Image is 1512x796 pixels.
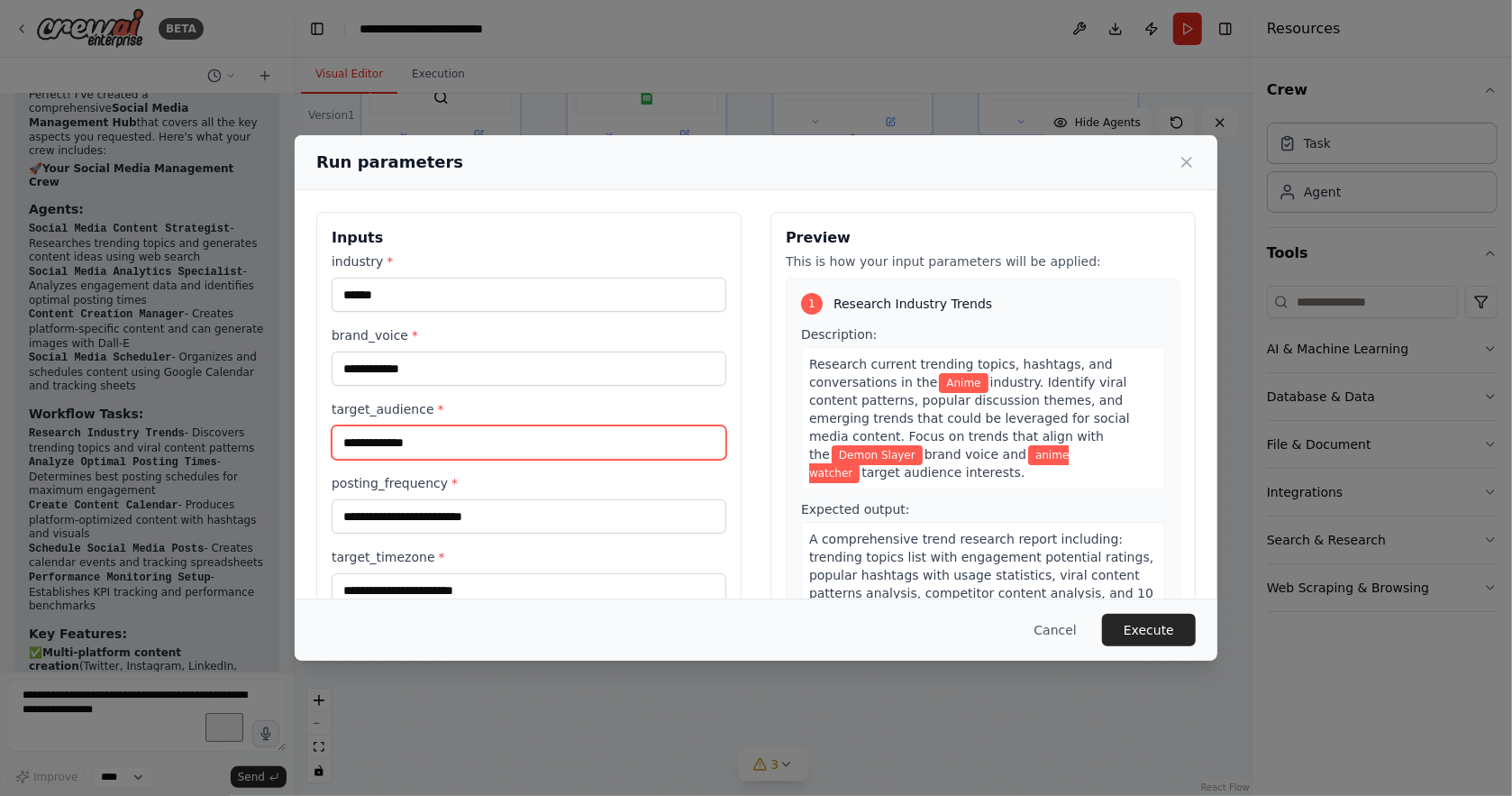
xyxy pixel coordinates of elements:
[801,327,877,342] span: Description:
[332,548,726,566] label: target_timezone
[925,447,1026,462] span: brand voice and
[332,227,726,249] h3: Inputs
[786,227,1180,249] h3: Preview
[801,293,823,315] div: 1
[809,375,1130,462] span: industry. Identify viral content patterns, popular discussion themes, and emerging trends that co...
[801,502,910,517] span: Expected output:
[1020,614,1091,646] button: Cancel
[809,357,1113,389] span: Research current trending topics, hashtags, and conversations in the
[832,445,923,465] span: Variable: brand_voice
[939,373,988,393] span: Variable: industry
[332,252,726,270] label: industry
[332,400,726,418] label: target_audience
[1102,614,1196,646] button: Execute
[316,150,463,175] h2: Run parameters
[809,445,1069,483] span: Variable: target_audience
[861,465,1025,480] span: target audience interests.
[332,474,726,492] label: posting_frequency
[332,326,726,344] label: brand_voice
[809,532,1153,618] span: A comprehensive trend research report including: trending topics list with engagement potential r...
[833,295,992,313] span: Research Industry Trends
[786,252,1180,270] p: This is how your input parameters will be applied:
